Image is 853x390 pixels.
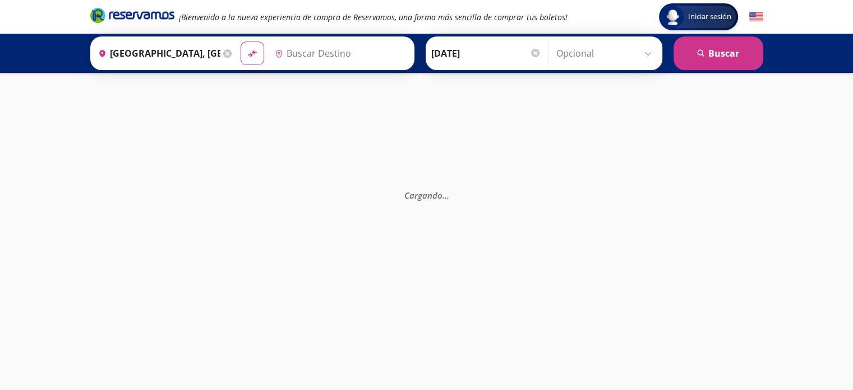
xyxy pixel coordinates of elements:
span: Iniciar sesión [684,11,736,22]
input: Buscar Origen [94,39,220,67]
button: English [749,10,763,24]
input: Opcional [556,39,657,67]
input: Buscar Destino [270,39,408,67]
i: Brand Logo [90,7,174,24]
span: . [446,189,449,200]
button: Buscar [674,36,763,70]
em: ¡Bienvenido a la nueva experiencia de compra de Reservamos, una forma más sencilla de comprar tus... [179,12,568,22]
span: . [442,189,444,200]
a: Brand Logo [90,7,174,27]
input: Elegir Fecha [431,39,541,67]
em: Cargando [404,189,449,200]
span: . [444,189,446,200]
